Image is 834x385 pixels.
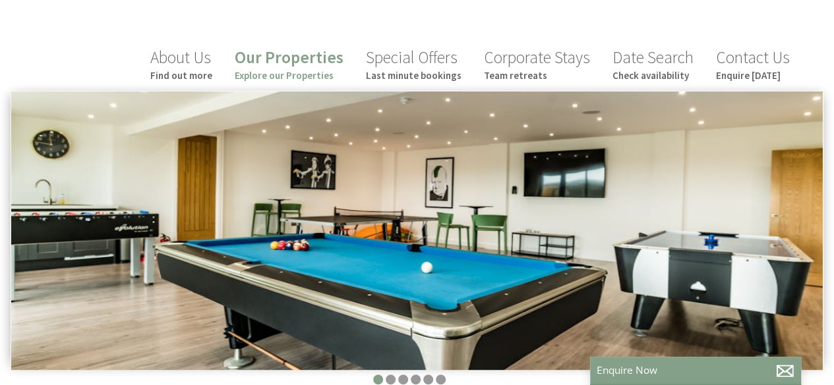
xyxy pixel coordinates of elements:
[484,47,590,82] a: Corporate StaysTeam retreats
[235,69,343,82] small: Explore our Properties
[484,69,590,82] small: Team retreats
[612,47,694,82] a: Date SearchCheck availability
[150,47,212,82] a: About UsFind out more
[150,69,212,82] small: Find out more
[366,47,462,82] a: Special OffersLast minute bookings
[716,47,790,82] a: Contact UsEnquire [DATE]
[597,363,794,377] p: Enquire Now
[716,69,790,82] small: Enquire [DATE]
[366,69,462,82] small: Last minute bookings
[235,47,343,82] a: Our PropertiesExplore our Properties
[612,69,694,82] small: Check availability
